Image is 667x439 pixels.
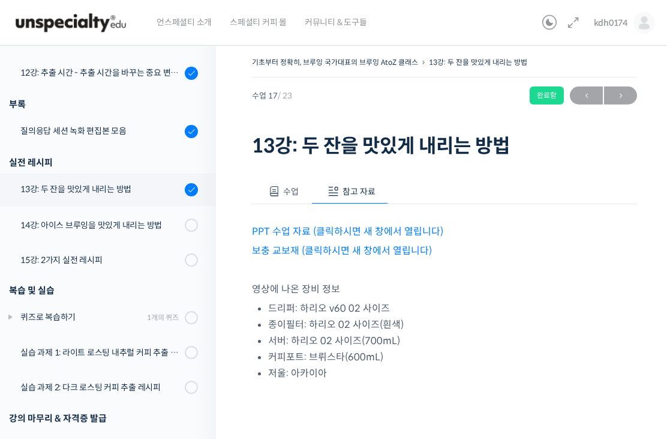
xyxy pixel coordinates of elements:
[594,17,627,28] span: kdh0174
[9,96,198,112] div: 부록
[20,310,143,324] div: 퀴즈로 복습하기
[278,91,292,101] span: / 23
[20,219,181,232] div: 14강: 아이스 브루잉을 맛있게 내리는 방법
[79,339,155,369] a: 대화
[20,346,181,359] div: 실습 과제 1: 라이트 로스팅 내추럴 커피 추출 레시피
[429,58,527,67] a: 13강: 두 잔을 맛있게 내리는 방법
[252,58,418,67] a: 기초부터 정확히, 브루잉 국가대표의 브루잉 AtoZ 클래스
[570,86,603,104] a: ←이전
[570,88,603,104] span: ←
[530,86,564,104] div: 완료함
[268,365,637,381] li: 저울: 아카이아
[604,88,637,104] span: →
[252,135,637,157] h1: 13강: 두 잔을 맛있게 내리는 방법
[9,282,198,298] div: 복습 및 실습
[155,339,230,369] a: 설정
[185,357,200,367] span: 설정
[252,281,637,297] p: 영상에 나온 장비 정보
[268,300,637,316] li: 드리퍼: 하리오 v60 02 사이즈
[252,225,443,238] a: PPT 수업 자료 (클릭하시면 새 창에서 열립니다)
[283,186,299,197] span: 수업
[20,124,181,138] div: 질의응답 세션 녹화 편집본 모음
[9,154,198,171] div: 실전 레시피
[20,381,181,394] div: 실습 과제 2: 다크 로스팅 커피 추출 레시피
[252,244,432,257] a: 보충 교보재 (클릭하시면 새 창에서 열립니다)
[20,183,181,196] div: 13강: 두 잔을 맛있게 내리는 방법
[268,316,637,333] li: 종이필터: 하리오 02 사이즈(흰색)
[38,357,45,367] span: 홈
[252,92,292,100] span: 수업 17
[20,253,181,267] div: 15강: 2가지 실전 레시피
[4,339,79,369] a: 홈
[604,86,637,104] a: 다음→
[20,66,181,79] div: 12강: 추출 시간 - 추출 시간을 바꾸는 중요 변수 파헤치기
[342,186,375,197] span: 참고 자료
[268,333,637,349] li: 서버: 하리오 02 사이즈(700mL)
[110,358,124,368] span: 대화
[268,349,637,365] li: 커피포트: 브뤼스타(600mL)
[9,410,198,426] div: 강의 마무리 & 자격증 발급
[147,312,179,323] div: 1개의 퀴즈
